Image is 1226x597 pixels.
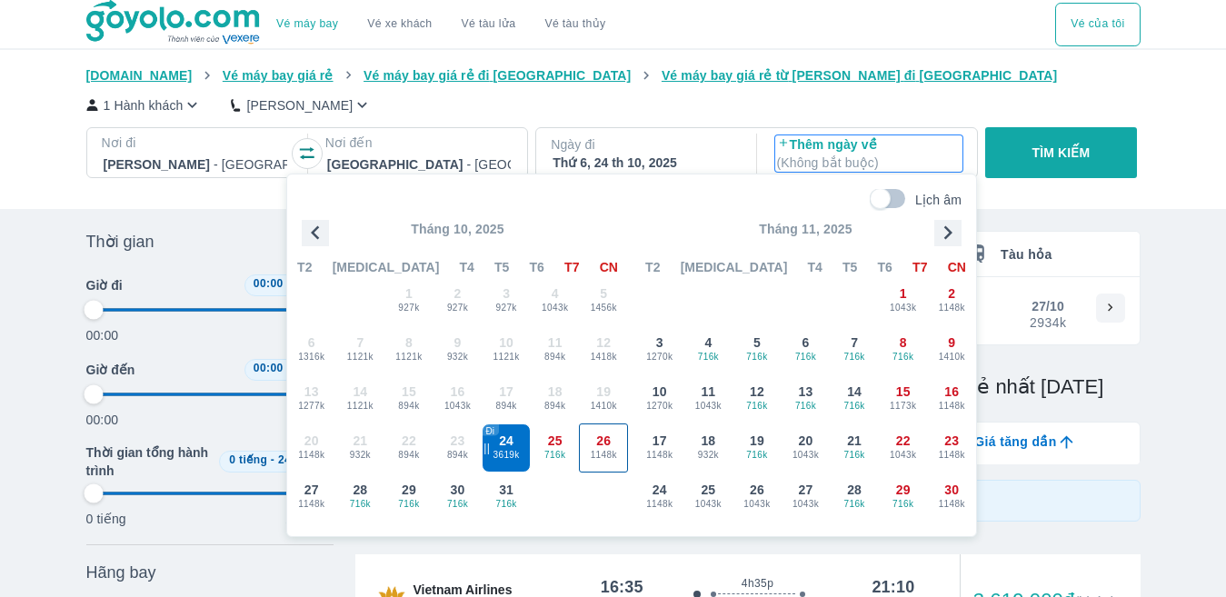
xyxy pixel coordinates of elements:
span: 23 [944,432,959,450]
span: 1148k [636,448,683,463]
div: choose transportation mode [1055,3,1140,46]
button: 171148k [635,423,684,473]
button: 221043k [879,423,928,473]
button: 31270k [635,325,684,374]
span: 22 [896,432,911,450]
span: 716k [434,497,482,512]
button: 231148k [927,423,976,473]
span: 716k [337,497,384,512]
span: 716k [483,497,530,512]
button: 14716k [830,374,879,423]
span: 29 [402,481,416,499]
span: 28 [353,481,367,499]
span: 1410k [928,350,975,364]
span: 7 [851,333,858,352]
button: Vé của tôi [1055,3,1140,46]
a: Vé tàu lửa [447,3,531,46]
span: 1148k [928,448,975,463]
span: 716k [880,497,927,512]
span: 15 [896,383,911,401]
span: Hãng bay [86,562,156,583]
p: [PERSON_NAME] [246,96,353,114]
button: 91410k [927,325,976,374]
span: CN [948,258,966,276]
div: choose transportation mode [262,3,620,46]
span: 30 [944,481,959,499]
div: || [483,441,490,455]
button: 29716k [384,473,434,522]
span: 716k [733,399,781,413]
span: T6 [530,258,544,276]
span: 1270k [636,350,683,364]
span: 5 [753,333,761,352]
button: 8716k [879,325,928,374]
p: Thêm ngày về [777,135,961,172]
span: [DOMAIN_NAME] [86,68,193,83]
button: 301148k [927,473,976,522]
span: 26 [750,481,764,499]
button: 21716k [830,423,879,473]
span: 4 [704,333,712,352]
span: 11 [701,383,715,401]
span: T5 [842,258,857,276]
span: 716k [782,399,830,413]
span: 12 [750,383,764,401]
span: 1148k [580,448,627,463]
div: 27/10 [1032,297,1064,315]
button: 25716k [531,423,580,473]
button: 5716k [733,325,782,374]
button: 28716k [336,473,385,522]
button: 18932k [684,423,733,473]
p: Nơi đến [325,134,513,152]
span: 1148k [928,399,975,413]
span: 1148k [288,497,335,512]
span: 31 [499,481,513,499]
span: 21 [847,432,862,450]
button: 241148k [635,473,684,522]
span: T6 [878,258,892,276]
button: 111043k [684,374,733,423]
span: 28 [847,481,862,499]
span: 716k [831,350,878,364]
button: 11043k [879,276,928,325]
span: 2 [948,284,955,303]
span: 0 tiếng [229,453,267,466]
span: 14 [847,383,862,401]
span: 20 [799,432,813,450]
p: Tháng 11, 2025 [635,220,976,238]
span: 17 [653,432,667,450]
span: 24 tiếng [278,453,323,466]
span: 1043k [733,497,781,512]
span: 716k [733,350,781,364]
button: [PERSON_NAME] [231,95,372,114]
p: 00:00 [86,326,119,344]
button: 251043k [684,473,733,522]
button: 4716k [684,325,733,374]
span: 1 [900,284,907,303]
span: 8 [900,333,907,352]
span: 1043k [685,399,733,413]
span: 1043k [782,497,830,512]
span: [MEDICAL_DATA] [333,258,440,276]
span: 1043k [880,448,927,463]
button: 1 Hành khách [86,95,203,114]
span: 3619k [483,448,530,463]
span: 1148k [928,301,975,315]
button: 28716k [830,473,879,522]
span: Giá tăng dần [974,433,1056,451]
span: [MEDICAL_DATA] [681,258,788,276]
p: Nơi đi [102,134,289,152]
span: 18 [701,432,715,450]
span: T5 [494,258,509,276]
nav: breadcrumb [86,66,1141,85]
span: Vé máy bay giá rẻ đi [GEOGRAPHIC_DATA] [364,68,631,83]
p: 00:00 [86,411,119,429]
span: 3 [656,333,663,352]
p: Lịch âm [915,191,962,209]
span: T4 [808,258,822,276]
span: 10 [653,383,667,401]
span: 716k [385,497,433,512]
span: Giờ đi [86,276,123,294]
span: 19 [750,432,764,450]
span: 00:00 [254,362,284,374]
